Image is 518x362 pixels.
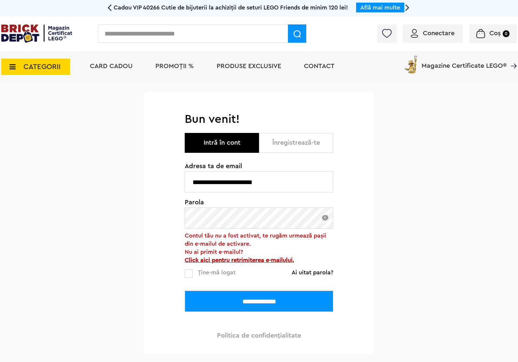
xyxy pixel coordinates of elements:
[503,30,510,37] small: 0
[90,63,133,69] a: Card Cadou
[185,232,333,264] div: Contul tău nu a fost activat, te rugăm urmează pașii din e-mailul de activare.
[259,133,333,153] button: Înregistrează-te
[489,30,501,36] span: Coș
[507,54,517,61] a: Magazine Certificate LEGO®
[217,63,281,69] a: Produse exclusive
[423,30,454,36] span: Conectare
[185,163,333,169] span: Adresa ta de email
[292,269,333,276] a: Ai uitat parola?
[185,248,333,256] p: Nu ai primit e-mailul?
[422,54,507,69] span: Magazine Certificate LEGO®
[114,5,348,10] span: Cadou VIP 40266 Cutie de bijuterii la achiziții de seturi LEGO Friends de minim 120 lei!
[217,332,301,339] a: Politica de confidenţialitate
[185,257,294,263] b: Click aici pentru retrimiterea e-mailului.
[198,269,236,275] span: Ține-mă logat
[411,30,454,36] a: Conectare
[185,199,333,206] span: Parola
[155,63,194,69] a: PROMOȚII %
[23,63,61,70] span: CATEGORII
[360,5,400,10] a: Află mai multe
[185,112,333,126] h1: Bun venit!
[185,133,259,153] button: Intră în cont
[304,63,335,69] a: Contact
